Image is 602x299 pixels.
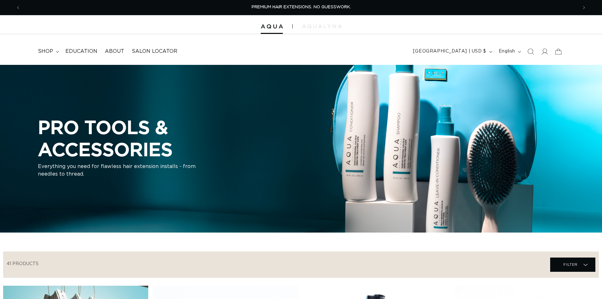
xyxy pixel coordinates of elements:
[132,48,177,55] span: Salon Locator
[7,262,39,266] span: 41 products
[302,24,342,28] img: aqualyna.com
[409,46,495,58] button: [GEOGRAPHIC_DATA] | USD $
[524,45,538,59] summary: Search
[261,24,283,29] img: Aqua Hair Extensions
[38,48,53,55] span: shop
[101,44,128,59] a: About
[38,116,278,160] h2: PRO TOOLS & ACCESSORIES
[105,48,124,55] span: About
[11,2,25,14] button: Previous announcement
[252,5,351,9] span: PREMIUM HAIR EXTENSIONS. NO GUESSWORK.
[128,44,181,59] a: Salon Locator
[550,258,595,272] summary: Filter
[563,259,578,271] span: Filter
[38,163,196,178] p: Everything you need for flawless hair extension installs - from needles to thread.
[65,48,97,55] span: Education
[62,44,101,59] a: Education
[495,46,524,58] button: English
[577,2,591,14] button: Next announcement
[413,48,486,55] span: [GEOGRAPHIC_DATA] | USD $
[34,44,62,59] summary: shop
[499,48,515,55] span: English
